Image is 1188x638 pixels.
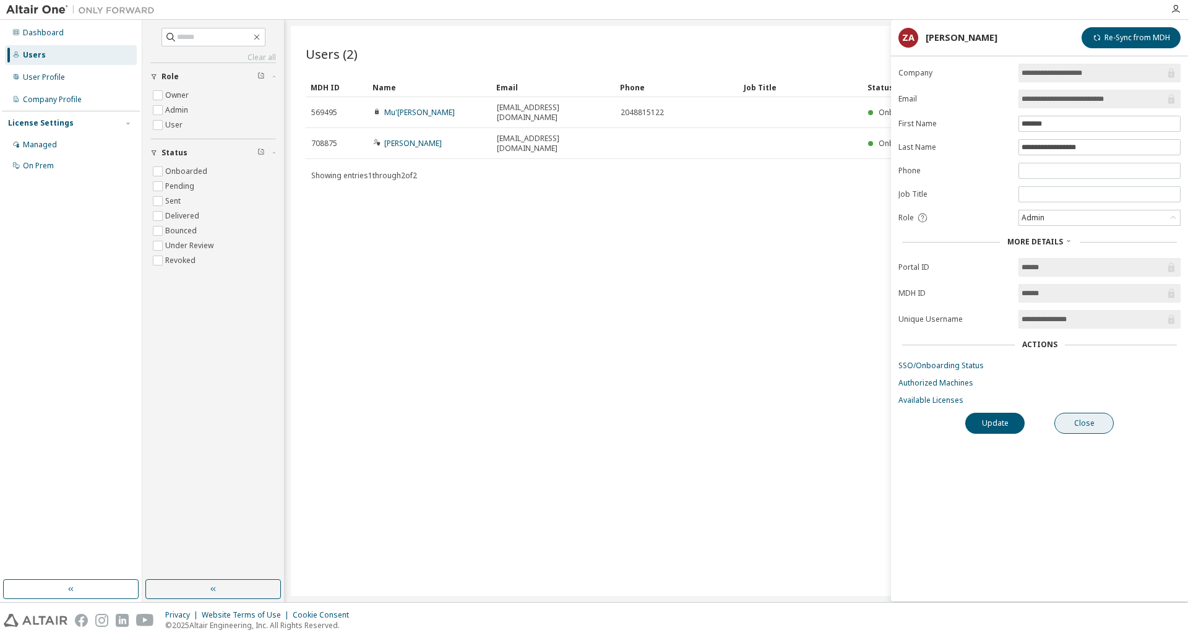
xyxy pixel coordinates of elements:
span: 708875 [311,139,337,149]
img: youtube.svg [136,614,154,627]
div: Cookie Consent [293,610,356,620]
span: Role [898,213,914,223]
span: Clear filter [257,72,265,82]
div: License Settings [8,118,74,128]
label: Unique Username [898,314,1011,324]
img: altair_logo.svg [4,614,67,627]
img: facebook.svg [75,614,88,627]
div: Managed [23,140,57,150]
div: Company Profile [23,95,82,105]
span: Status [161,148,187,158]
label: Phone [898,166,1011,176]
div: ZA [898,28,918,48]
div: Admin [1019,210,1180,225]
button: Update [965,413,1025,434]
span: Users (2) [306,45,358,63]
label: Admin [165,103,191,118]
label: Portal ID [898,262,1011,272]
label: Delivered [165,209,202,223]
a: SSO/Onboarding Status [898,361,1181,371]
a: Mu'[PERSON_NAME] [384,107,455,118]
div: Job Title [744,77,858,97]
a: [PERSON_NAME] [384,138,442,149]
span: More Details [1007,236,1063,247]
p: © 2025 Altair Engineering, Inc. All Rights Reserved. [165,620,356,631]
label: Owner [165,88,191,103]
div: On Prem [23,161,54,171]
div: [PERSON_NAME] [926,33,997,43]
div: Actions [1022,340,1057,350]
label: First Name [898,119,1011,129]
button: Status [150,139,276,166]
button: Re-Sync from MDH [1082,27,1181,48]
span: Showing entries 1 through 2 of 2 [311,170,417,181]
label: Revoked [165,253,198,268]
span: Onboarded [879,107,921,118]
div: User Profile [23,72,65,82]
label: Bounced [165,223,199,238]
label: Company [898,68,1011,78]
button: Close [1054,413,1114,434]
span: 2048815122 [621,108,664,118]
label: Under Review [165,238,216,253]
img: instagram.svg [95,614,108,627]
a: Clear all [150,53,276,63]
div: Email [496,77,610,97]
label: Job Title [898,189,1011,199]
label: Onboarded [165,164,210,179]
span: Onboarded [879,138,921,149]
div: Phone [620,77,734,97]
img: Altair One [6,4,161,16]
a: Available Licenses [898,395,1181,405]
span: [EMAIL_ADDRESS][DOMAIN_NAME] [497,134,609,153]
span: Role [161,72,179,82]
label: MDH ID [898,288,1011,298]
a: Authorized Machines [898,378,1181,388]
button: Role [150,63,276,90]
span: Clear filter [257,148,265,158]
div: Status [867,77,1103,97]
span: [EMAIL_ADDRESS][DOMAIN_NAME] [497,103,609,123]
label: Email [898,94,1011,104]
div: Users [23,50,46,60]
label: User [165,118,185,132]
label: Sent [165,194,183,209]
div: Name [372,77,486,97]
span: 569495 [311,108,337,118]
div: Dashboard [23,28,64,38]
img: linkedin.svg [116,614,129,627]
label: Last Name [898,142,1011,152]
div: Website Terms of Use [202,610,293,620]
div: Admin [1020,211,1046,225]
label: Pending [165,179,197,194]
div: Privacy [165,610,202,620]
div: MDH ID [311,77,363,97]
